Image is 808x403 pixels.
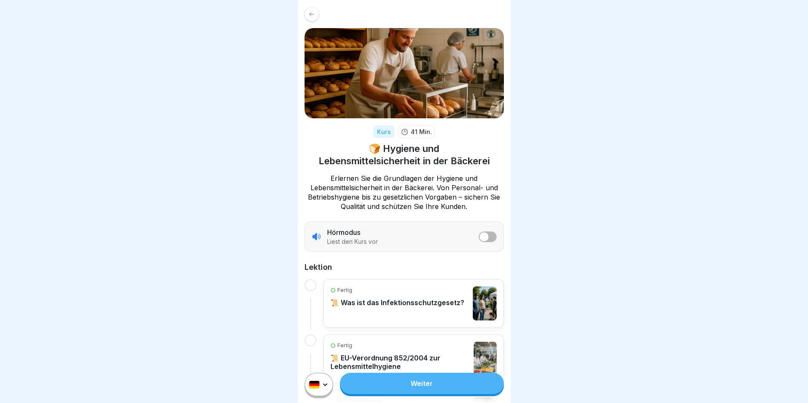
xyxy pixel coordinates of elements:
[305,28,504,118] img: rzlqabu9b59y0vc8vkzna8ro.png
[309,381,319,389] img: de.svg
[331,298,464,307] p: 📜 Was ist das Infektionsschutzgesetz?
[331,286,497,320] a: Fertig📜 Was ist das Infektionsschutzgesetz?
[374,126,394,138] div: Kurs
[337,286,352,294] p: Fertig
[479,232,497,242] button: listener mode
[411,127,432,136] p: 41 Min.
[340,373,503,394] a: Weiter
[327,228,360,237] p: Hörmodus
[474,342,496,376] img: kegtphs1408xfyev025ndist.png
[473,286,497,320] img: yftku3chz4kz89l91cccb9p7.png
[331,342,497,376] a: Fertig📜 EU-Verordnung 852/2004 zur Lebensmittelhygiene
[305,262,504,272] h2: Lektion
[305,143,504,167] h1: 🍞 Hygiene und Lebensmittelsicherheit in der Bäckerei
[305,174,504,211] p: Erlernen Sie die Grundlagen der Hygiene und Lebensmittelsicherheit in der Bäckerei. Von Personal-...
[337,342,352,349] p: Fertig
[331,354,470,371] p: 📜 EU-Verordnung 852/2004 zur Lebensmittelhygiene
[327,238,378,246] p: Liest den Kurs vor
